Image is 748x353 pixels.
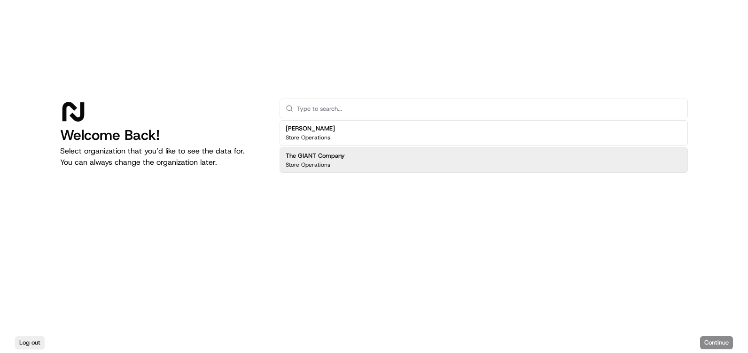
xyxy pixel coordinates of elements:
[60,127,265,144] h1: Welcome Back!
[60,146,265,168] p: Select organization that you’d like to see the data for. You can always change the organization l...
[286,161,330,169] p: Store Operations
[286,134,330,141] p: Store Operations
[280,118,688,175] div: Suggestions
[286,152,345,160] h2: The GIANT Company
[297,99,682,118] input: Type to search...
[15,336,45,349] button: Log out
[286,124,335,133] h2: [PERSON_NAME]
